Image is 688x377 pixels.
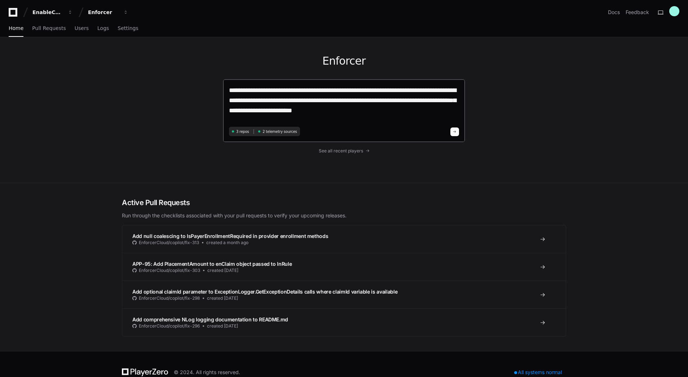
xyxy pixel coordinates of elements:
[608,9,620,16] a: Docs
[319,148,363,154] span: See all recent players
[32,9,63,16] div: EnableComp
[88,9,119,16] div: Enforcer
[223,148,465,154] a: See all recent players
[32,26,66,30] span: Pull Requests
[122,281,566,308] a: Add optional claimId parameter to ExceptionLogger.GetExceptionDetails calls where claimId variabl...
[122,253,566,281] a: APP-95: Add PlacementAmount to enClaim object passed to InRuleEnforcerCloud/copilot/fix-303create...
[207,268,238,273] span: created [DATE]
[118,26,138,30] span: Settings
[32,20,66,37] a: Pull Requests
[236,129,249,134] span: 3 repos
[30,6,76,19] button: EnableComp
[132,261,292,267] span: APP-95: Add PlacementAmount to enClaim object passed to InRule
[263,129,297,134] span: 2 telemetry sources
[75,26,89,30] span: Users
[122,212,566,219] p: Run through the checklists associated with your pull requests to verify your upcoming releases.
[207,323,238,329] span: created [DATE]
[132,316,288,322] span: Add comprehensive NLog logging documentation to README.md
[139,295,200,301] span: EnforcerCloud/copilot/fix-298
[207,295,238,301] span: created [DATE]
[122,198,566,208] h2: Active Pull Requests
[9,20,23,37] a: Home
[139,268,200,273] span: EnforcerCloud/copilot/fix-303
[9,26,23,30] span: Home
[122,225,566,253] a: Add null coalescing to IsPayerEnrollmentRequired in provider enrollment methodsEnforcerCloud/copi...
[132,289,397,295] span: Add optional claimId parameter to ExceptionLogger.GetExceptionDetails calls where claimId variabl...
[174,369,240,376] div: © 2024. All rights reserved.
[206,240,248,246] span: created a month ago
[85,6,131,19] button: Enforcer
[122,308,566,336] a: Add comprehensive NLog logging documentation to README.mdEnforcerCloud/copilot/fix-296created [DATE]
[75,20,89,37] a: Users
[626,9,649,16] button: Feedback
[118,20,138,37] a: Settings
[97,20,109,37] a: Logs
[223,55,465,68] h1: Enforcer
[139,323,200,329] span: EnforcerCloud/copilot/fix-296
[139,240,199,246] span: EnforcerCloud/copilot/fix-313
[132,233,328,239] span: Add null coalescing to IsPayerEnrollmentRequired in provider enrollment methods
[97,26,109,30] span: Logs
